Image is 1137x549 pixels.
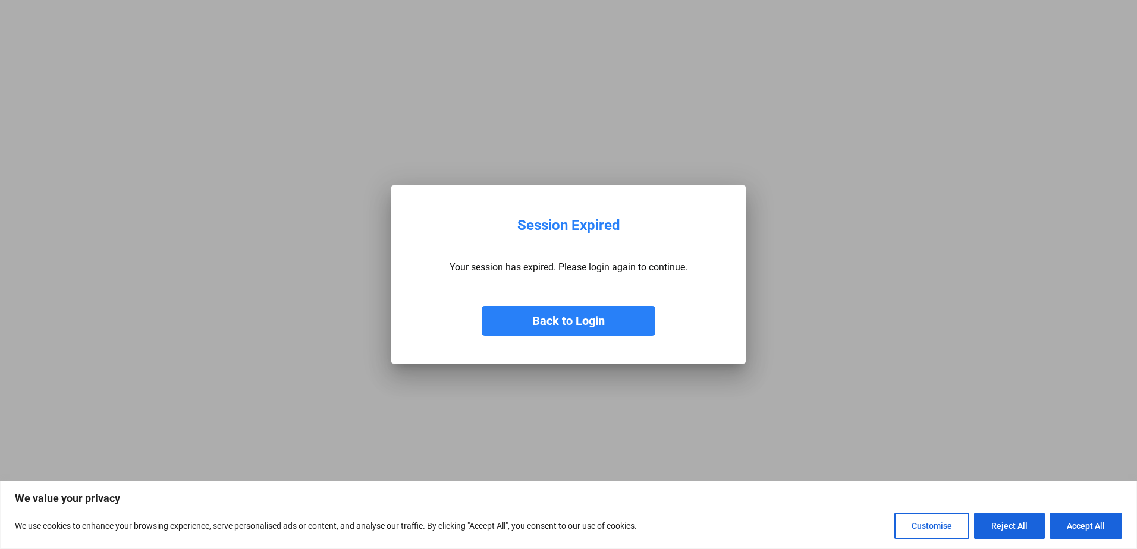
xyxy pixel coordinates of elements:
button: Customise [894,513,969,539]
button: Reject All [974,513,1045,539]
button: Back to Login [482,306,655,336]
div: Session Expired [517,217,620,234]
button: Accept All [1050,513,1122,539]
p: We use cookies to enhance your browsing experience, serve personalised ads or content, and analys... [15,519,637,533]
p: We value your privacy [15,491,1122,506]
p: Your session has expired. Please login again to continue. [450,261,687,273]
